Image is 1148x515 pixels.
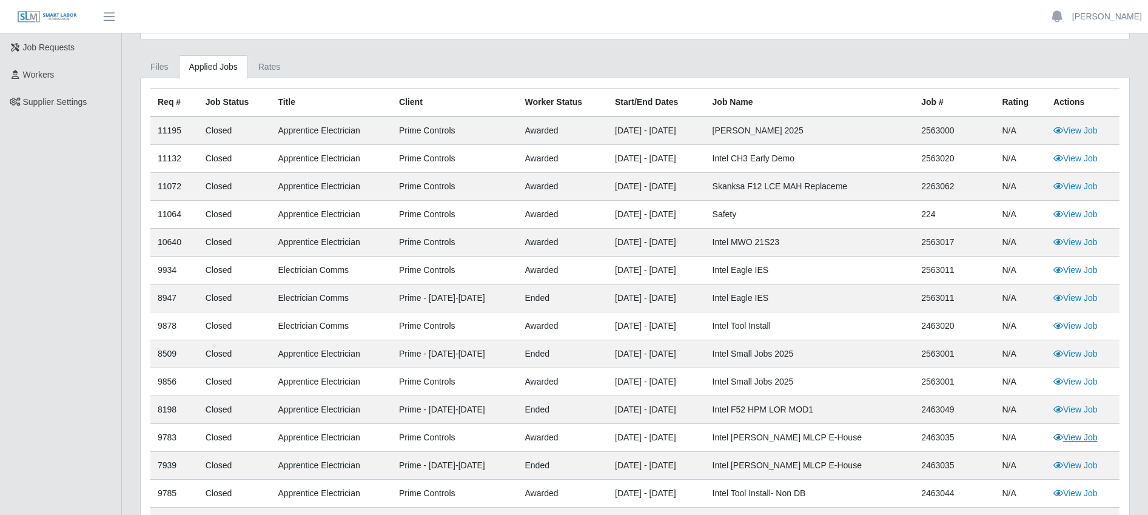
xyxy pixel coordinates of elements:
[914,145,995,173] td: 2563020
[1053,321,1098,331] a: View Job
[914,173,995,201] td: 2263062
[1053,433,1098,442] a: View Job
[995,284,1047,312] td: N/A
[1053,488,1098,498] a: View Job
[608,368,705,396] td: [DATE] - [DATE]
[150,201,198,229] td: 11064
[705,229,915,257] td: Intel MWO 21S23
[392,312,518,340] td: Prime Controls
[914,116,995,145] td: 2563000
[914,257,995,284] td: 2563011
[517,340,608,368] td: ended
[150,257,198,284] td: 9934
[914,480,995,508] td: 2463044
[517,145,608,173] td: awarded
[1053,405,1098,414] a: View Job
[995,116,1047,145] td: N/A
[608,452,705,480] td: [DATE] - [DATE]
[517,89,608,117] th: Worker Status
[608,312,705,340] td: [DATE] - [DATE]
[23,97,87,107] span: Supplier Settings
[198,368,271,396] td: Closed
[150,145,198,173] td: 11132
[392,396,518,424] td: Prime - [DATE]-[DATE]
[995,480,1047,508] td: N/A
[517,201,608,229] td: awarded
[17,10,78,24] img: SLM Logo
[608,480,705,508] td: [DATE] - [DATE]
[150,116,198,145] td: 11195
[608,201,705,229] td: [DATE] - [DATE]
[995,201,1047,229] td: N/A
[517,229,608,257] td: awarded
[270,368,392,396] td: Apprentice Electrician
[392,173,518,201] td: Prime Controls
[198,340,271,368] td: Closed
[705,480,915,508] td: Intel Tool Install- Non DB
[995,312,1047,340] td: N/A
[270,257,392,284] td: Electrician Comms
[392,229,518,257] td: Prime Controls
[705,284,915,312] td: Intel Eagle IES
[198,116,271,145] td: Closed
[198,452,271,480] td: Closed
[914,368,995,396] td: 2563001
[995,368,1047,396] td: N/A
[150,229,198,257] td: 10640
[705,145,915,173] td: Intel CH3 Early Demo
[914,340,995,368] td: 2563001
[705,173,915,201] td: Skanksa F12 LCE MAH Replaceme
[995,424,1047,452] td: N/A
[705,312,915,340] td: Intel Tool Install
[270,145,392,173] td: Apprentice Electrician
[517,368,608,396] td: awarded
[517,312,608,340] td: awarded
[198,312,271,340] td: Closed
[1053,209,1098,219] a: View Job
[914,312,995,340] td: 2463020
[23,42,75,52] span: Job Requests
[705,116,915,145] td: [PERSON_NAME] 2025
[1053,181,1098,191] a: View Job
[705,201,915,229] td: Safety
[914,452,995,480] td: 2463035
[392,452,518,480] td: Prime - [DATE]-[DATE]
[608,229,705,257] td: [DATE] - [DATE]
[150,89,198,117] th: Req #
[517,452,608,480] td: ended
[914,284,995,312] td: 2563011
[517,173,608,201] td: awarded
[705,257,915,284] td: Intel Eagle IES
[1053,265,1098,275] a: View Job
[198,284,271,312] td: Closed
[198,257,271,284] td: Closed
[270,312,392,340] td: Electrician Comms
[517,257,608,284] td: awarded
[1072,10,1142,23] a: [PERSON_NAME]
[150,396,198,424] td: 8198
[198,229,271,257] td: Closed
[392,116,518,145] td: Prime Controls
[914,89,995,117] th: Job #
[1053,349,1098,358] a: View Job
[198,480,271,508] td: Closed
[150,340,198,368] td: 8509
[270,396,392,424] td: Apprentice Electrician
[705,368,915,396] td: Intel Small Jobs 2025
[179,55,248,79] a: Applied Jobs
[1053,237,1098,247] a: View Job
[270,201,392,229] td: Apprentice Electrician
[1053,460,1098,470] a: View Job
[914,396,995,424] td: 2463049
[1046,89,1119,117] th: Actions
[23,70,55,79] span: Workers
[150,368,198,396] td: 9856
[914,201,995,229] td: 224
[995,340,1047,368] td: N/A
[140,55,179,79] a: Files
[705,452,915,480] td: Intel [PERSON_NAME] MLCP E-House
[517,424,608,452] td: awarded
[270,480,392,508] td: Apprentice Electrician
[198,201,271,229] td: Closed
[270,284,392,312] td: Electrician Comms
